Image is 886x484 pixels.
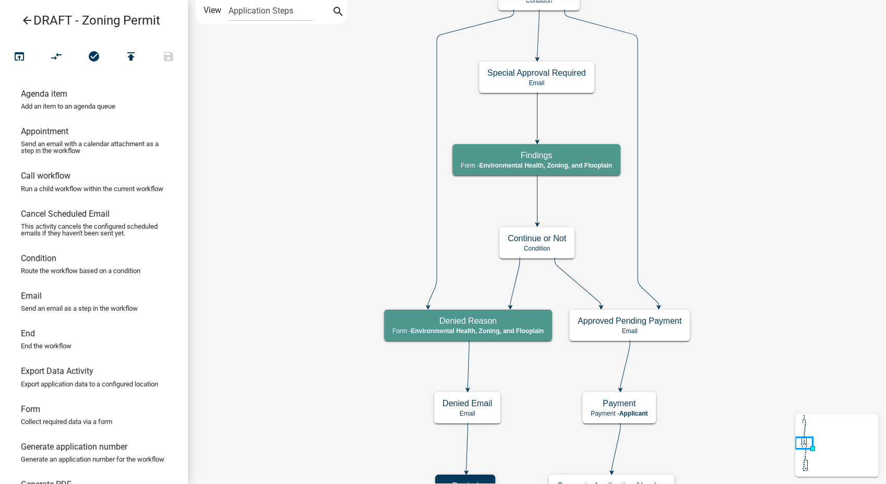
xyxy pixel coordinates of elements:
p: Collect required data via a form [21,418,112,425]
p: Export application data to a configured location [21,381,158,387]
i: open_in_browser [13,50,26,65]
h6: Export Data Activity [21,366,93,376]
h6: Generate application number [21,442,127,452]
p: Form - [392,327,544,335]
h5: Continue or Not [508,233,566,243]
button: search [330,4,346,21]
h6: Agenda item [21,89,67,99]
h6: Condition [21,253,56,263]
h6: Cancel Scheduled Email [21,209,110,219]
p: Email [578,327,681,335]
p: Route the workflow based on a condition [21,267,140,274]
h5: Special Approval Required [487,68,586,78]
h5: Payment [591,398,648,408]
h5: Denied Email [442,398,492,408]
i: search [332,5,344,20]
button: Save [150,46,187,68]
span: Environmental Health, Zoning, and Flooplain [479,162,612,169]
h5: Findings [461,150,612,160]
span: Applicant [619,410,648,417]
p: Send an email with a calendar attachment as a step in the workflow [21,140,167,154]
h5: Denied Reason [392,316,544,326]
i: check_circle [88,50,100,65]
button: Auto Layout [38,46,75,68]
p: This activity cancels the configured scheduled emails if they haven't been sent yet. [21,223,167,237]
h6: End [21,328,35,338]
p: Add an item to an agenda queue [21,103,115,110]
i: compare_arrows [51,50,63,65]
button: No problems [75,46,113,68]
button: Publish [112,46,150,68]
button: Test Workflow [1,46,38,68]
i: publish [125,50,137,65]
p: Email [442,410,492,417]
p: Generate an application number for the workflow [21,456,164,463]
i: save [162,50,175,65]
i: arrow_back [21,14,33,29]
span: Environmental Health, Zoning, and Flooplain [411,327,544,335]
p: Condition [508,245,566,252]
h6: Email [21,291,42,301]
h6: Form [21,404,40,414]
a: DRAFT - Zoning Permit [8,8,171,32]
p: Run a child workflow within the current workflow [21,185,163,192]
p: Email [487,79,586,87]
p: Send an email as a step in the workflow [21,305,138,312]
div: Workflow actions [1,46,187,71]
h6: Call workflow [21,171,70,181]
h5: Approved Pending Payment [578,316,681,326]
p: Payment - [591,410,648,417]
h6: Appointment [21,126,68,136]
p: End the workflow [21,343,71,349]
p: Form - [461,162,612,169]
